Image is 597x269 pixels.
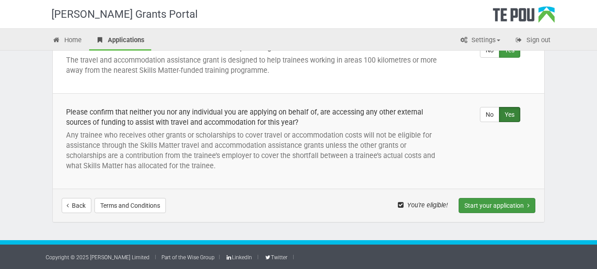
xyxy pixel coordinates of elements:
[453,31,507,51] a: Settings
[66,55,442,75] p: The travel and accommodation assistance grant is designed to help trainees working in areas 100 k...
[480,107,499,122] label: No
[499,107,520,122] label: Yes
[66,107,442,127] div: Please confirm that neither you nor any individual you are applying on behalf of, are accessing a...
[508,31,557,51] a: Sign out
[398,201,457,209] span: You're eligible!
[46,31,88,51] a: Home
[94,198,166,213] button: Terms and Conditions
[62,198,91,213] a: Back
[66,130,442,171] p: Any trainee who receives other grants or scholarships to cover travel or accommodation costs will...
[493,6,555,28] div: Te Pou Logo
[264,254,287,261] a: Twitter
[46,254,149,261] a: Copyright © 2025 [PERSON_NAME] Limited
[459,198,535,213] button: Start your application
[225,254,252,261] a: LinkedIn
[161,254,215,261] a: Part of the Wise Group
[89,31,151,51] a: Applications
